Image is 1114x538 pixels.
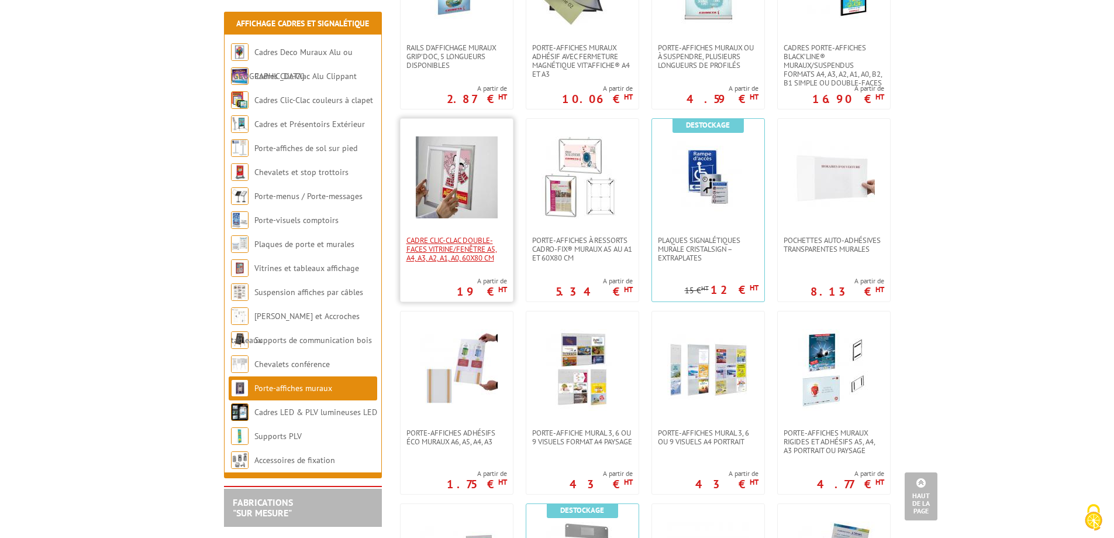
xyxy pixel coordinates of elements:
[231,139,249,157] img: Porte-affiches de sol sur pied
[254,455,335,465] a: Accessoires de fixation
[231,427,249,445] img: Supports PLV
[416,329,498,411] img: Porte-affiches adhésifs éco muraux A6, A5, A4, A3
[254,167,349,177] a: Chevalets et stop trottoirs
[560,505,604,515] b: Destockage
[1079,503,1108,532] img: Cookies (fenêtre modale)
[254,143,357,153] a: Porte-affiches de sol sur pied
[231,163,249,181] img: Chevalets et stop trottoirs
[457,276,507,286] span: A partir de
[254,191,363,201] a: Porte-menus / Porte-messages
[875,477,884,487] sup: HT
[416,136,498,218] img: Cadre clic-clac double-faces vitrine/fenêtre A5, A4, A3, A2, A1, A0, 60x80 cm
[542,329,623,411] img: Porte-affiche mural 3, 6 ou 9 visuels format A4 paysage
[711,286,758,293] p: 12 €
[231,379,249,397] img: Porte-affiches muraux
[658,236,758,262] span: Plaques signalétiques murale CristalSign – extraplates
[652,429,764,446] a: Porte-affiches mural 3, 6 ou 9 visuels A4 portrait
[254,71,357,81] a: Cadres Clic-Clac Alu Clippant
[498,92,507,102] sup: HT
[401,43,513,70] a: Rails d'affichage muraux Grip'Doc, 5 longueurs disponibles
[254,335,372,345] a: Supports de communication bois
[685,286,709,295] p: 15 €
[254,359,330,369] a: Chevalets conférence
[784,43,884,87] span: Cadres porte-affiches Black’Line® muraux/suspendus Formats A4, A3, A2, A1, A0, B2, B1 simple ou d...
[231,235,249,253] img: Plaques de porte et murales
[562,84,633,93] span: A partir de
[406,236,507,262] span: Cadre clic-clac double-faces vitrine/fenêtre A5, A4, A3, A2, A1, A0, 60x80 cm
[231,403,249,421] img: Cadres LED & PLV lumineuses LED
[231,451,249,469] img: Accessoires de fixation
[812,84,884,93] span: A partir de
[447,469,507,478] span: A partir de
[778,43,890,87] a: Cadres porte-affiches Black’Line® muraux/suspendus Formats A4, A3, A2, A1, A0, B2, B1 simple ou d...
[686,120,730,130] b: Destockage
[624,477,633,487] sup: HT
[750,283,758,293] sup: HT
[254,119,365,129] a: Cadres et Présentoirs Extérieur
[778,429,890,455] a: Porte-affiches muraux rigides et adhésifs A5, A4, A3 portrait ou paysage
[542,136,623,218] img: Porte-affiches à ressorts Cadro-Fix® muraux A5 au A1 et 60x80 cm
[254,95,373,105] a: Cadres Clic-Clac couleurs à clapet
[905,472,937,520] a: Haut de la page
[231,187,249,205] img: Porte-menus / Porte-messages
[231,307,249,325] img: Cimaises et Accroches tableaux
[875,92,884,102] sup: HT
[667,136,749,218] img: Plaques signalétiques murale CristalSign – extraplates
[532,236,633,262] span: Porte-affiches à ressorts Cadro-Fix® muraux A5 au A1 et 60x80 cm
[254,215,339,225] a: Porte-visuels comptoirs
[1073,498,1114,538] button: Cookies (fenêtre modale)
[667,329,749,411] img: Porte-affiches mural 3, 6 ou 9 visuels A4 portrait
[406,429,507,446] span: Porte-affiches adhésifs éco muraux A6, A5, A4, A3
[687,84,758,93] span: A partir de
[658,43,758,70] span: Porte-affiches muraux ou à suspendre, plusieurs longueurs de profilés
[793,329,875,411] img: Porte-affiches muraux rigides et adhésifs A5, A4, A3 portrait ou paysage
[447,95,507,102] p: 2.87 €
[817,481,884,488] p: 4.77 €
[556,288,633,295] p: 5.34 €
[562,95,633,102] p: 10.06 €
[793,136,875,218] img: Pochettes auto-adhésives transparentes murales
[658,429,758,446] span: Porte-affiches mural 3, 6 ou 9 visuels A4 portrait
[254,287,363,297] a: Suspension affiches par câbles
[526,43,639,78] a: Porte-affiches muraux adhésif avec fermeture magnétique VIT’AFFICHE® A4 et A3
[447,84,507,93] span: A partir de
[784,429,884,455] span: Porte-affiches muraux rigides et adhésifs A5, A4, A3 portrait ou paysage
[750,477,758,487] sup: HT
[498,285,507,294] sup: HT
[695,481,758,488] p: 43 €
[231,211,249,229] img: Porte-visuels comptoirs
[532,43,633,78] span: Porte-affiches muraux adhésif avec fermeture magnétique VIT’AFFICHE® A4 et A3
[231,91,249,109] img: Cadres Clic-Clac couleurs à clapet
[784,236,884,253] span: Pochettes auto-adhésives transparentes murales
[498,477,507,487] sup: HT
[687,95,758,102] p: 4.59 €
[231,43,249,61] img: Cadres Deco Muraux Alu ou Bois
[701,284,709,292] sup: HT
[570,481,633,488] p: 43 €
[254,239,354,249] a: Plaques de porte et murales
[652,236,764,262] a: Plaques signalétiques murale CristalSign – extraplates
[811,276,884,286] span: A partir de
[231,47,353,81] a: Cadres Deco Muraux Alu ou [GEOGRAPHIC_DATA]
[532,429,633,446] span: Porte-affiche mural 3, 6 ou 9 visuels format A4 paysage
[254,431,302,441] a: Supports PLV
[695,469,758,478] span: A partir de
[254,407,377,417] a: Cadres LED & PLV lumineuses LED
[254,263,359,273] a: Vitrines et tableaux affichage
[812,95,884,102] p: 16.90 €
[231,311,360,345] a: [PERSON_NAME] et Accroches tableaux
[231,355,249,373] img: Chevalets conférence
[652,43,764,70] a: Porte-affiches muraux ou à suspendre, plusieurs longueurs de profilés
[526,429,639,446] a: Porte-affiche mural 3, 6 ou 9 visuels format A4 paysage
[254,383,332,393] a: Porte-affiches muraux
[236,18,369,29] a: Affichage Cadres et Signalétique
[526,236,639,262] a: Porte-affiches à ressorts Cadro-Fix® muraux A5 au A1 et 60x80 cm
[875,285,884,294] sup: HT
[570,469,633,478] span: A partir de
[750,92,758,102] sup: HT
[231,115,249,133] img: Cadres et Présentoirs Extérieur
[233,496,293,519] a: FABRICATIONS"Sur Mesure"
[624,92,633,102] sup: HT
[447,481,507,488] p: 1.75 €
[401,429,513,446] a: Porte-affiches adhésifs éco muraux A6, A5, A4, A3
